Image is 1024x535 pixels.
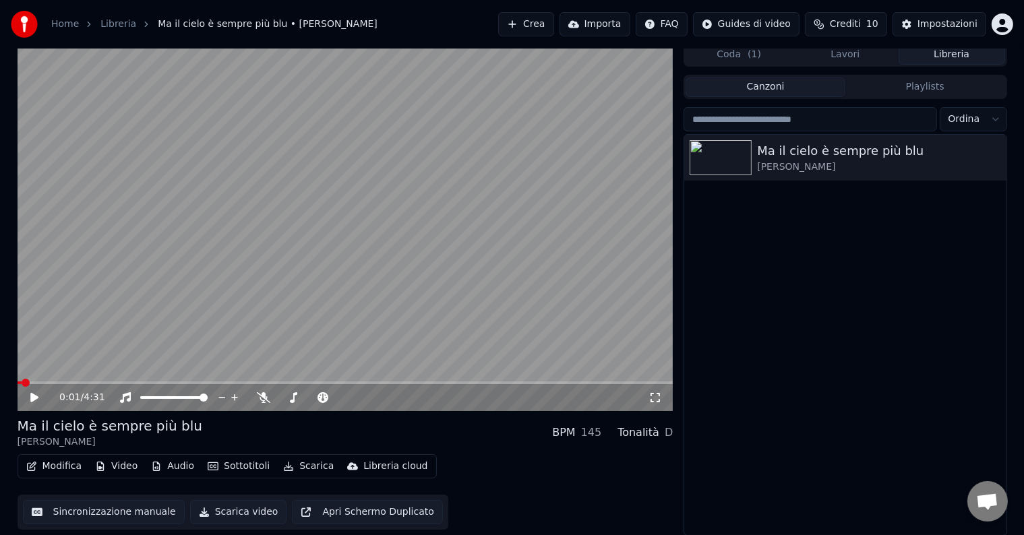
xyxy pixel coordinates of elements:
[552,424,575,441] div: BPM
[948,113,980,126] span: Ordina
[917,18,977,31] div: Impostazioni
[18,416,203,435] div: Ma il cielo è sempre più blu
[686,77,845,97] button: Canzoni
[18,435,203,449] div: [PERSON_NAME]
[757,160,1000,174] div: [PERSON_NAME]
[498,12,553,36] button: Crea
[899,45,1005,65] button: Libreria
[90,457,143,476] button: Video
[278,457,339,476] button: Scarica
[581,424,602,441] div: 145
[757,141,1000,160] div: Ma il cielo è sempre più blu
[59,391,92,404] div: /
[830,18,861,31] span: Crediti
[11,11,38,38] img: youka
[693,12,800,36] button: Guides di video
[845,77,1005,97] button: Playlists
[100,18,136,31] a: Libreria
[805,12,887,36] button: Crediti10
[748,48,761,61] span: ( 1 )
[84,391,104,404] span: 4:31
[202,457,275,476] button: Sottotitoli
[190,500,287,524] button: Scarica video
[636,12,688,36] button: FAQ
[363,460,427,473] div: Libreria cloud
[686,45,792,65] button: Coda
[792,45,899,65] button: Lavori
[51,18,378,31] nav: breadcrumb
[665,424,673,441] div: D
[51,18,79,31] a: Home
[967,481,1008,522] a: Aprire la chat
[893,12,986,36] button: Impostazioni
[158,18,378,31] span: Ma il cielo è sempre più blu • [PERSON_NAME]
[292,500,442,524] button: Apri Schermo Duplicato
[21,457,88,476] button: Modifica
[59,391,80,404] span: 0:01
[146,457,200,476] button: Audio
[560,12,630,36] button: Importa
[866,18,878,31] span: 10
[618,424,659,441] div: Tonalità
[23,500,185,524] button: Sincronizzazione manuale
